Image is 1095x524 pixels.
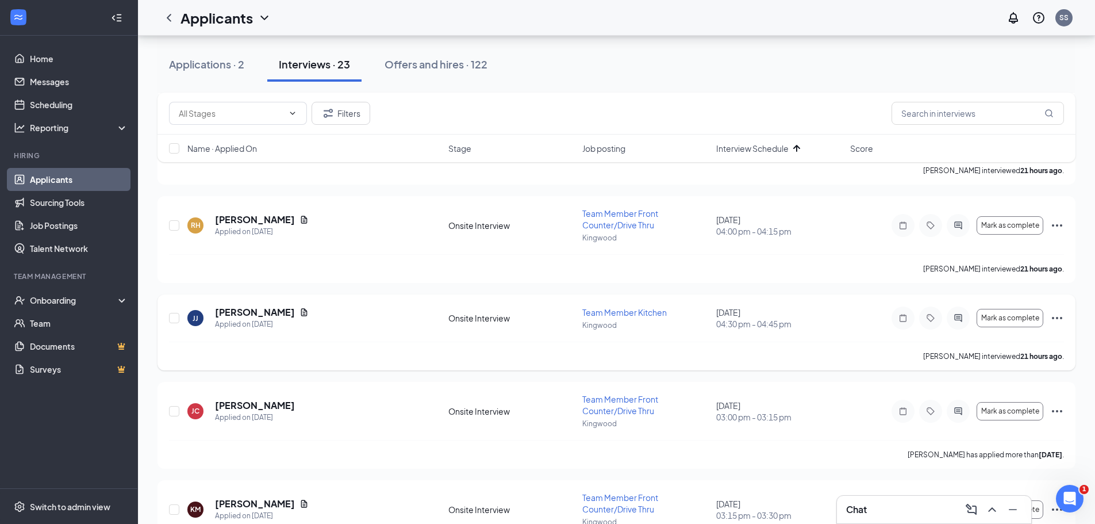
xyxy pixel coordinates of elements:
[179,107,283,120] input: All Stages
[582,143,625,154] span: Job posting
[215,412,295,423] div: Applied on [DATE]
[30,312,128,335] a: Team
[111,12,122,24] svg: Collapse
[1020,352,1062,361] b: 21 hours ago
[846,503,867,516] h3: Chat
[385,57,487,71] div: Offers and hires · 122
[1050,404,1064,418] svg: Ellipses
[13,12,24,23] svg: WorkstreamLogo
[716,498,843,521] div: [DATE]
[14,122,25,133] svg: Analysis
[716,225,843,237] span: 04:00 pm - 04:15 pm
[299,499,309,508] svg: Document
[951,313,965,323] svg: ActiveChat
[1050,503,1064,517] svg: Ellipses
[215,213,295,226] h5: [PERSON_NAME]
[1020,265,1062,273] b: 21 hours ago
[30,501,110,512] div: Switch to admin view
[716,318,843,330] span: 04:30 pm - 04:45 pm
[716,214,843,237] div: [DATE]
[924,221,938,230] svg: Tag
[215,306,295,319] h5: [PERSON_NAME]
[30,214,128,237] a: Job Postings
[187,143,257,154] span: Name · Applied On
[1059,13,1069,22] div: SS
[716,307,843,330] div: [DATE]
[448,143,471,154] span: Stage
[448,220,575,231] div: Onsite Interview
[448,504,575,515] div: Onsite Interview
[850,143,873,154] span: Score
[30,93,128,116] a: Scheduling
[1079,485,1089,494] span: 1
[924,407,938,416] svg: Tag
[193,313,198,323] div: JJ
[1056,485,1084,512] iframe: Intercom live chat
[321,106,335,120] svg: Filter
[30,70,128,93] a: Messages
[30,335,128,358] a: DocumentsCrown
[14,271,126,281] div: Team Management
[582,320,709,330] p: Kingwood
[962,500,981,519] button: ComposeMessage
[191,406,199,416] div: JC
[981,221,1039,230] span: Mark as complete
[896,313,910,323] svg: Note
[14,151,126,160] div: Hiring
[1044,109,1054,118] svg: MagnifyingGlass
[30,358,128,381] a: SurveysCrown
[30,191,128,214] a: Sourcing Tools
[582,233,709,243] p: Kingwood
[30,122,129,133] div: Reporting
[279,57,350,71] div: Interviews · 23
[312,102,370,125] button: Filter Filters
[215,399,295,412] h5: [PERSON_NAME]
[1039,450,1062,459] b: [DATE]
[924,313,938,323] svg: Tag
[215,319,309,330] div: Applied on [DATE]
[977,309,1043,327] button: Mark as complete
[1032,11,1046,25] svg: QuestionInfo
[299,308,309,317] svg: Document
[716,400,843,423] div: [DATE]
[169,57,244,71] div: Applications · 2
[215,510,309,522] div: Applied on [DATE]
[448,406,575,417] div: Onsite Interview
[896,221,910,230] svg: Note
[190,504,201,514] div: KM
[951,407,965,416] svg: ActiveChat
[977,402,1043,420] button: Mark as complete
[14,294,25,306] svg: UserCheck
[180,8,253,28] h1: Applicants
[1050,219,1064,232] svg: Ellipses
[582,492,658,514] span: Team Member Front Counter/Drive Thru
[288,109,297,118] svg: ChevronDown
[582,208,658,230] span: Team Member Front Counter/Drive Thru
[215,226,309,238] div: Applied on [DATE]
[892,102,1064,125] input: Search in interviews
[258,11,271,25] svg: ChevronDown
[1006,11,1020,25] svg: Notifications
[908,450,1064,460] p: [PERSON_NAME] has applied more than .
[582,394,658,416] span: Team Member Front Counter/Drive Thru
[716,411,843,423] span: 03:00 pm - 03:15 pm
[985,503,999,517] svg: ChevronUp
[981,314,1039,322] span: Mark as complete
[299,215,309,224] svg: Document
[582,307,667,318] span: Team Member Kitchen
[162,11,176,25] svg: ChevronLeft
[896,407,910,416] svg: Note
[951,221,965,230] svg: ActiveChat
[448,312,575,324] div: Onsite Interview
[923,351,1064,361] p: [PERSON_NAME] interviewed .
[582,419,709,429] p: Kingwood
[215,498,295,510] h5: [PERSON_NAME]
[30,237,128,260] a: Talent Network
[983,500,1001,519] button: ChevronUp
[30,168,128,191] a: Applicants
[1050,311,1064,325] svg: Ellipses
[1004,500,1022,519] button: Minimize
[1006,503,1020,517] svg: Minimize
[790,141,804,155] svg: ArrowUp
